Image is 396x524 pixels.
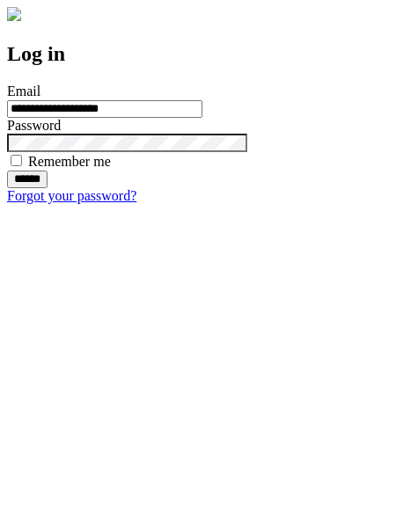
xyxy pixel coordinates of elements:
a: Forgot your password? [7,188,136,203]
label: Password [7,118,61,133]
h2: Log in [7,42,389,66]
label: Remember me [28,154,111,169]
label: Email [7,84,40,98]
img: logo-4e3dc11c47720685a147b03b5a06dd966a58ff35d612b21f08c02c0306f2b779.png [7,7,21,21]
